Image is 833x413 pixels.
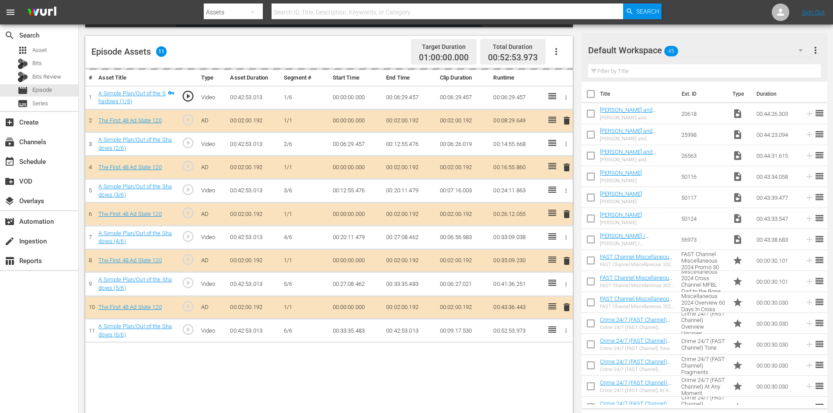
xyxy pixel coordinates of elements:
[329,132,383,156] td: 00:06:29.457
[227,319,280,343] td: 00:42:53.013
[85,296,95,319] td: 10
[678,124,729,145] td: 25998
[280,132,329,156] td: 2/6
[805,235,814,244] svg: Add to Episode
[98,211,161,217] a: The First 48 Ad Slate 120
[814,360,825,370] span: reorder
[490,179,544,203] td: 00:24:11.863
[85,203,95,226] td: 6
[753,292,801,313] td: 00:00:30.030
[490,70,544,86] th: Runtime
[436,319,490,343] td: 00:09:17.530
[810,45,821,56] span: more_vert
[732,213,743,224] span: Video
[383,296,436,319] td: 00:02:00.192
[490,272,544,296] td: 00:41:36.251
[678,229,729,250] td: 56973
[732,318,743,329] span: Promo
[4,117,15,128] span: Create
[805,151,814,160] svg: Add to Episode
[85,70,95,86] th: #
[176,14,193,27] button: Play
[280,156,329,179] td: 1/1
[198,156,227,179] td: AD
[193,14,211,27] button: Mute
[198,296,227,319] td: AD
[198,86,227,109] td: Video
[198,70,227,86] th: Type
[600,325,674,330] div: Crime 24/7 (FAST Channel) Overview Uncover
[814,234,825,244] span: reorder
[678,355,729,376] td: Crime 24/7 (FAST Channel) Fragments
[383,226,436,249] td: 00:27:08.462
[329,249,383,272] td: 00:00:00.000
[727,82,751,106] th: Type
[181,276,195,289] span: play_circle_outline
[490,296,544,319] td: 00:43:36.443
[17,59,28,69] div: Bits
[17,72,28,82] div: Bits Review
[805,256,814,265] svg: Add to Episode
[810,40,821,61] button: more_vert
[85,319,95,343] td: 11
[814,171,825,181] span: reorder
[198,132,227,156] td: Video
[280,179,329,203] td: 3/6
[490,132,544,156] td: 00:14:55.668
[664,42,678,60] span: 45
[600,212,642,218] a: [PERSON_NAME]
[678,292,729,313] td: FAST Channel Miscellaneous 2024 Overview 60 Days In Cross Channel
[753,145,801,166] td: 00:44:31.615
[436,70,490,86] th: Clip Duration
[280,296,329,319] td: 1/1
[732,255,743,266] span: Promo
[805,172,814,181] svg: Add to Episode
[4,216,15,227] span: Automation
[280,203,329,226] td: 1/1
[678,187,729,208] td: 50117
[753,229,801,250] td: 00:43:38.683
[753,124,801,145] td: 00:44:23.094
[383,203,436,226] td: 00:02:00.192
[227,203,280,226] td: 00:02:00.192
[4,30,15,41] span: Search
[600,274,673,294] a: FAST Channel Miscellaneous 2024 Cross Channel MFBL Dad to the Bone 30
[753,313,801,334] td: 00:00:30.030
[280,86,329,109] td: 1/6
[95,70,178,86] th: Asset Title
[4,256,15,266] span: Reports
[600,178,642,184] div: [PERSON_NAME]
[181,183,195,196] span: play_circle_outline
[600,136,674,142] div: [PERSON_NAME] and [PERSON_NAME]
[21,2,63,23] img: ans4CAIJ8jUAAAAAAAAAAAAAAAAAAAAAAAAgQb4GAAAAAAAAAAAAAAAAAAAAAAAAJMjXAAAAAAAAAAAAAAAAAAAAAAAAgAT5G...
[4,176,15,187] span: VOD
[98,257,161,264] a: The First 48 Ad Slate 120
[436,203,490,226] td: 00:02:00.192
[280,226,329,249] td: 4/6
[32,99,48,108] span: Series
[181,160,195,173] span: play_circle_outline
[181,90,195,103] span: play_circle_outline
[490,156,544,179] td: 00:16:55.860
[85,179,95,203] td: 5
[436,226,490,249] td: 00:06:56.983
[280,319,329,343] td: 6/6
[156,46,167,57] span: 11
[227,156,280,179] td: 00:02:00.192
[4,156,15,167] span: Schedule
[181,113,195,126] span: play_circle_outline
[329,296,383,319] td: 00:00:00.000
[383,249,436,272] td: 00:02:00.192
[383,132,436,156] td: 00:12:55.476
[814,402,825,412] span: reorder
[732,192,743,203] span: Video
[436,132,490,156] td: 00:06:26.019
[805,361,814,370] svg: Add to Episode
[98,164,161,170] a: The First 48 Ad Slate 120
[753,355,801,376] td: 00:00:30.030
[32,86,52,94] span: Episode
[436,272,490,296] td: 00:06:27.021
[419,41,469,53] div: Target Duration
[732,402,743,413] span: Promo
[753,103,801,124] td: 00:44:26.303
